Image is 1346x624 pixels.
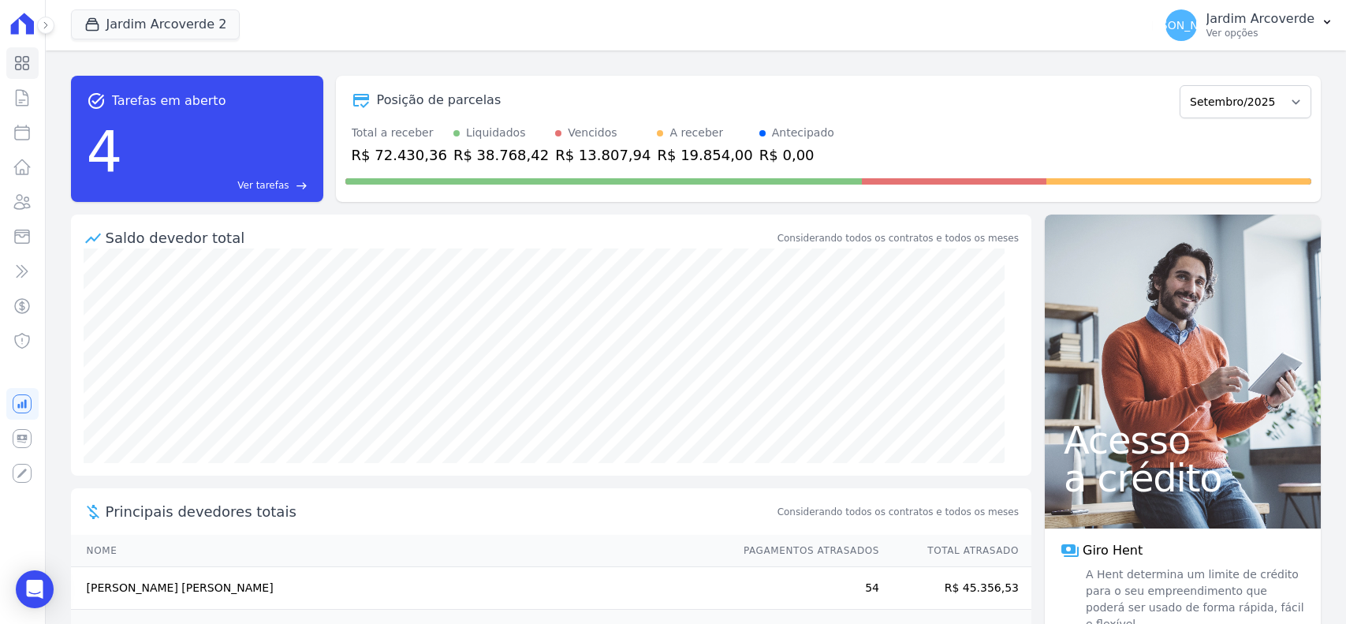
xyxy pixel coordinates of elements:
span: Principais devedores totais [106,501,774,522]
p: Ver opções [1206,27,1314,39]
div: R$ 13.807,94 [555,144,651,166]
button: Jardim Arcoverde 2 [71,9,240,39]
div: R$ 0,00 [759,144,834,166]
th: Total Atrasado [880,535,1031,567]
div: A receber [669,125,723,141]
div: R$ 72.430,36 [352,144,447,166]
button: [PERSON_NAME] Jardim Arcoverde Ver opções [1153,3,1346,47]
div: Vencidos [568,125,617,141]
span: Giro Hent [1083,541,1143,560]
span: Ver tarefas [237,178,289,192]
td: 54 [729,567,880,610]
div: R$ 19.854,00 [657,144,752,166]
p: Jardim Arcoverde [1206,11,1314,27]
div: R$ 38.768,42 [453,144,549,166]
a: Ver tarefas east [129,178,307,192]
td: [PERSON_NAME] [PERSON_NAME] [71,567,729,610]
span: a crédito [1064,459,1302,497]
div: 4 [87,110,123,192]
span: east [296,180,308,192]
div: Liquidados [466,125,526,141]
span: task_alt [87,92,106,110]
div: Total a receber [352,125,447,141]
div: Antecipado [772,125,834,141]
th: Pagamentos Atrasados [729,535,880,567]
span: Acesso [1064,421,1302,459]
th: Nome [71,535,729,567]
span: Considerando todos os contratos e todos os meses [777,505,1019,519]
span: Tarefas em aberto [112,92,226,110]
div: Open Intercom Messenger [16,570,54,608]
div: Saldo devedor total [106,227,774,248]
div: Considerando todos os contratos e todos os meses [777,231,1019,245]
span: [PERSON_NAME] [1135,20,1226,31]
td: R$ 45.356,53 [880,567,1031,610]
div: Posição de parcelas [377,91,501,110]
